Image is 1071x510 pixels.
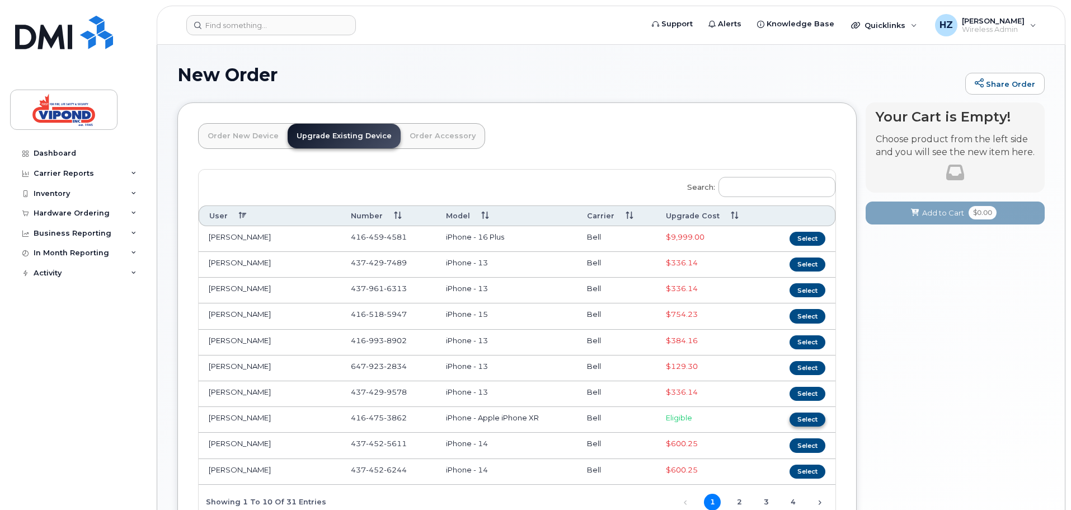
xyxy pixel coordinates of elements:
[577,252,656,278] td: Bell
[436,381,577,407] td: iPhone - 13
[351,413,407,422] span: 416
[199,330,341,355] td: [PERSON_NAME]
[790,465,825,479] button: Select
[790,438,825,452] button: Select
[577,303,656,329] td: Bell
[577,433,656,458] td: Bell
[666,465,698,474] span: Full Upgrade Eligibility Date 2027-09-19
[656,205,766,226] th: Upgrade Cost: activate to sort column ascending
[666,336,698,345] span: Full Upgrade Eligibility Date 2026-12-12
[436,407,577,433] td: iPhone - Apple iPhone XR
[876,109,1035,124] h4: Your Cart is Empty!
[199,355,341,381] td: [PERSON_NAME]
[199,381,341,407] td: [PERSON_NAME]
[384,258,407,267] span: 7489
[436,433,577,458] td: iPhone - 14
[577,205,656,226] th: Carrier: activate to sort column ascending
[351,284,407,293] span: 437
[351,387,407,396] span: 437
[577,355,656,381] td: Bell
[366,258,384,267] span: 429
[351,310,407,319] span: 416
[366,387,384,396] span: 429
[790,283,825,297] button: Select
[436,330,577,355] td: iPhone - 13
[577,278,656,303] td: Bell
[366,362,384,371] span: 923
[436,303,577,329] td: iPhone - 15
[790,309,825,323] button: Select
[666,387,698,396] span: Full Upgrade Eligibility Date 2026-10-12
[351,362,407,371] span: 647
[384,232,407,241] span: 4581
[680,170,835,201] label: Search:
[436,205,577,226] th: Model: activate to sort column ascending
[366,284,384,293] span: 961
[351,336,407,345] span: 416
[384,465,407,474] span: 6244
[288,124,401,148] a: Upgrade Existing Device
[199,252,341,278] td: [PERSON_NAME]
[341,205,436,226] th: Number: activate to sort column ascending
[366,310,384,319] span: 518
[366,413,384,422] span: 475
[922,208,964,218] span: Add to Cart
[666,439,698,448] span: Full Upgrade Eligibility Date 2027-09-19
[351,439,407,448] span: 437
[577,226,656,252] td: Bell
[366,465,384,474] span: 452
[384,284,407,293] span: 6313
[384,310,407,319] span: 5947
[351,465,407,474] span: 437
[199,205,341,226] th: User: activate to sort column descending
[965,73,1045,95] a: Share Order
[384,387,407,396] span: 9578
[666,284,698,293] span: Full Upgrade Eligibility Date 2026-10-12
[199,433,341,458] td: [PERSON_NAME]
[199,124,288,148] a: Order New Device
[866,202,1045,224] button: Add to Cart $0.00
[384,362,407,371] span: 2834
[436,355,577,381] td: iPhone - 13
[199,459,341,485] td: [PERSON_NAME]
[790,232,825,246] button: Select
[199,407,341,433] td: [PERSON_NAME]
[199,278,341,303] td: [PERSON_NAME]
[666,413,692,422] span: Eligible
[384,439,407,448] span: 5611
[177,65,960,85] h1: New Order
[969,206,997,219] span: $0.00
[790,361,825,375] button: Select
[401,124,485,148] a: Order Accessory
[436,278,577,303] td: iPhone - 13
[577,330,656,355] td: Bell
[384,336,407,345] span: 8902
[666,232,704,241] span: Full Upgrade Eligibility Date 2028-08-01
[384,413,407,422] span: 3862
[199,226,341,252] td: [PERSON_NAME]
[366,336,384,345] span: 993
[876,133,1035,159] p: Choose product from the left side and you will see the new item here.
[790,387,825,401] button: Select
[436,226,577,252] td: iPhone - 16 Plus
[577,381,656,407] td: Bell
[577,459,656,485] td: Bell
[790,335,825,349] button: Select
[366,439,384,448] span: 452
[436,252,577,278] td: iPhone - 13
[666,258,698,267] span: Full Upgrade Eligibility Date 2026-10-12
[718,177,835,197] input: Search:
[577,407,656,433] td: Bell
[666,362,698,371] span: Full Upgrade Eligibility Date 2026-02-14
[199,303,341,329] td: [PERSON_NAME]
[436,459,577,485] td: iPhone - 14
[366,232,384,241] span: 459
[351,258,407,267] span: 437
[351,232,407,241] span: 416
[666,310,698,319] span: Full Upgrade Eligibility Date 2028-02-27
[790,258,825,272] button: Select
[790,413,825,427] button: Select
